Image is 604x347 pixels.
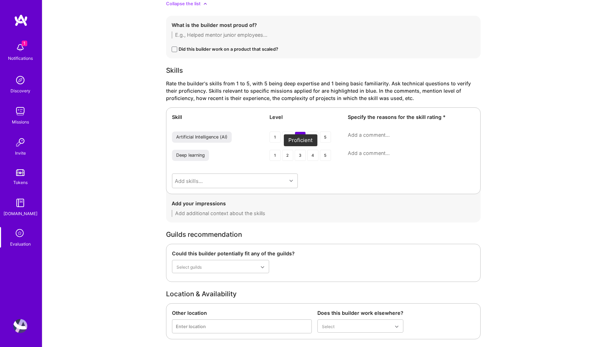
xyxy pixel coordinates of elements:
div: Does this builder work elsewhere? [317,309,403,317]
div: Did this builder work on a product that scaled? [179,45,278,53]
div: Specify the reasons for the skill rating * [348,113,475,121]
div: 3 [295,132,306,143]
img: bell [13,41,27,55]
img: teamwork [13,104,27,118]
div: 3 [295,150,306,161]
div: 2 [282,150,293,161]
div: Rate the builder's skills from 1 to 5, with 5 being deep expertise and 1 being basic familiarity.... [166,80,481,102]
div: 4 [307,150,318,161]
div: Select [322,323,335,330]
div: Skills [166,67,481,74]
div: 4 [307,132,318,143]
i: icon SelectionTeam [14,227,27,240]
div: What is the builder most proud of? [172,21,475,29]
div: Location & Availability [166,290,481,298]
span: 1 [22,41,27,46]
i: icon Chevron [261,265,264,269]
img: logo [14,14,28,27]
div: Enter location [176,323,206,330]
div: 5 [320,150,331,161]
img: User Avatar [13,319,27,333]
div: Select guilds [177,263,202,270]
div: 1 [269,150,281,161]
div: 2 [282,132,293,143]
div: Invite [15,149,26,157]
div: [DOMAIN_NAME] [3,210,37,217]
div: Other location [172,309,312,317]
div: Could this builder potentially fit any of the guilds? [172,250,269,257]
i: icon Chevron [395,325,398,328]
div: Add your impressions [172,200,475,207]
img: Invite [13,135,27,149]
a: User Avatar [12,319,29,333]
div: Notifications [8,55,33,62]
i: icon ArrowDownSecondarySmall [203,2,207,6]
div: Tokens [13,179,28,186]
div: Level [269,113,339,121]
img: tokens [16,169,24,176]
div: Guilds recommendation [166,231,481,238]
div: Discovery [10,87,30,94]
div: Deep learning [176,153,205,158]
div: 5 [320,132,331,143]
i: icon Chevron [289,179,293,183]
div: 1 [269,132,281,143]
div: Add skills... [175,177,203,185]
div: Artificial Intelligence (AI) [176,134,228,140]
img: discovery [13,73,27,87]
div: Missions [12,118,29,126]
div: Skill [172,113,261,121]
div: Evaluation [10,240,31,248]
img: guide book [13,196,27,210]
